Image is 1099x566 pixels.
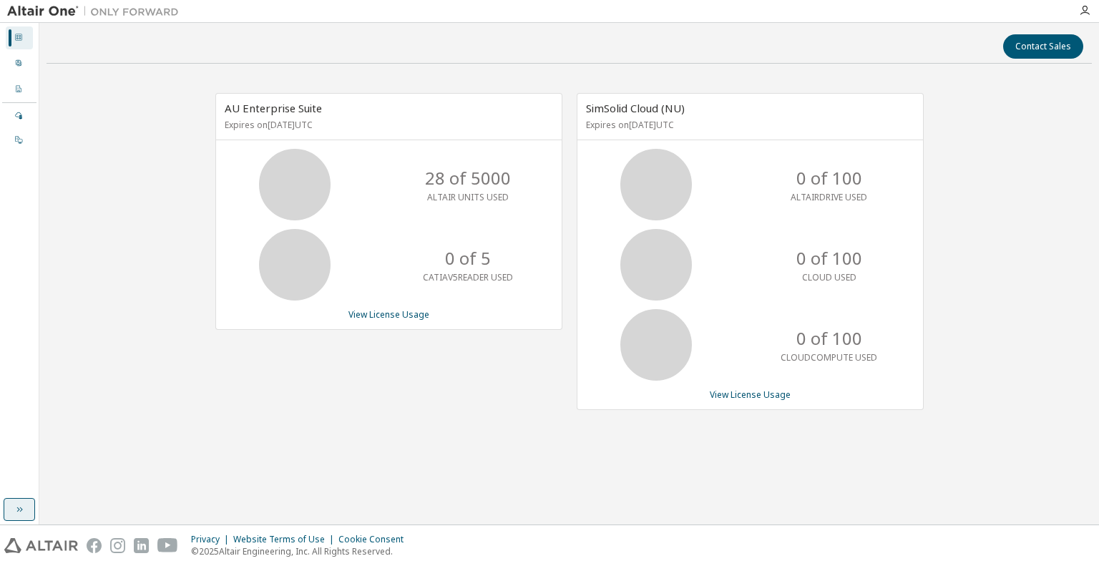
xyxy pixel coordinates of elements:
[134,538,149,553] img: linkedin.svg
[225,101,322,115] span: AU Enterprise Suite
[225,119,549,131] p: Expires on [DATE] UTC
[802,271,856,283] p: CLOUD USED
[191,534,233,545] div: Privacy
[586,101,685,115] span: SimSolid Cloud (NU)
[781,351,877,363] p: CLOUDCOMPUTE USED
[445,246,491,270] p: 0 of 5
[6,52,33,75] div: User Profile
[796,326,862,351] p: 0 of 100
[6,26,33,49] div: Dashboard
[233,534,338,545] div: Website Terms of Use
[423,271,513,283] p: CATIAV5READER USED
[87,538,102,553] img: facebook.svg
[4,538,78,553] img: altair_logo.svg
[191,545,412,557] p: © 2025 Altair Engineering, Inc. All Rights Reserved.
[348,308,429,321] a: View License Usage
[157,538,178,553] img: youtube.svg
[586,119,911,131] p: Expires on [DATE] UTC
[425,166,511,190] p: 28 of 5000
[427,191,509,203] p: ALTAIR UNITS USED
[1003,34,1083,59] button: Contact Sales
[338,534,412,545] div: Cookie Consent
[710,389,791,401] a: View License Usage
[7,4,186,19] img: Altair One
[796,166,862,190] p: 0 of 100
[6,129,33,152] div: On Prem
[791,191,867,203] p: ALTAIRDRIVE USED
[6,78,33,101] div: Company Profile
[796,246,862,270] p: 0 of 100
[110,538,125,553] img: instagram.svg
[6,104,33,127] div: Managed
